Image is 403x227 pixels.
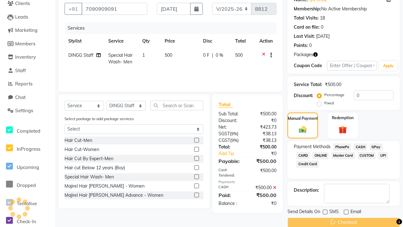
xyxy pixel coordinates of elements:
label: Select package to add package services [65,116,134,122]
div: Hair cut Below 12 years (Boy) [65,165,125,171]
div: Service Total: [294,81,322,88]
a: Settings [2,107,54,114]
div: CASH [214,184,247,191]
a: Chat [2,94,54,101]
span: Send Details On [287,208,320,216]
div: Points: [294,42,308,49]
div: ₹500.00 [325,81,341,88]
div: Payments [219,179,277,185]
span: Packages [294,51,313,58]
div: ₹0 [247,117,281,124]
div: ₹500.00 [247,184,281,191]
div: Services [65,22,281,34]
div: ₹0 [253,150,281,157]
th: Stylist [65,34,105,48]
div: Majirel Hair [PERSON_NAME] Advance - Women [65,192,163,199]
th: Qty [139,34,161,48]
span: Staff [15,67,26,73]
a: Leads [2,14,54,21]
a: Inventory [2,54,54,61]
div: Hair Cut By Expert-Men [65,155,113,162]
th: Total [231,34,256,48]
span: Leads [15,14,28,20]
div: Hair Cut-Women [65,146,99,153]
span: Email [350,208,361,216]
div: Majirel Hair [PERSON_NAME] - Women [65,183,145,189]
div: ( ) [214,137,247,144]
div: ₹500.00 [247,167,281,178]
img: _gift.svg [336,125,349,135]
a: Add Tip [214,150,253,157]
div: ₹0 [247,200,281,207]
div: No Active Membership [294,6,394,12]
div: Total Visits: [294,15,319,21]
span: CUSTOM [358,152,376,159]
span: Total [219,101,233,108]
div: ₹500.00 [247,157,281,165]
div: [DATE] [316,33,330,40]
span: InProgress [17,146,40,152]
span: 9% [231,138,237,143]
span: 500 [235,52,243,58]
button: +91 [65,3,82,15]
div: Paid: [214,191,247,199]
label: Percentage [324,92,344,98]
span: Dropped [17,182,36,188]
div: ₹38.13 [247,137,281,144]
div: Sub Total: [214,111,247,117]
span: Members [15,41,35,47]
label: Redemption [332,115,354,121]
th: Action [256,34,276,48]
div: ₹500.00 [247,111,281,117]
div: Net: [214,124,247,131]
div: Hair Cut-Men [65,137,92,144]
span: 0 F [203,52,209,59]
input: Search or Scan [150,101,203,110]
th: Service [105,34,139,48]
div: 0 [321,24,323,31]
span: Credit Card [296,160,319,168]
span: Completed [17,128,40,134]
th: Disc [199,34,232,48]
div: Card on file: [294,24,320,31]
div: Discount: [214,117,247,124]
span: Chat [15,94,26,100]
a: Staff [2,67,54,74]
div: ₹500.00 [247,191,281,199]
div: Payable: [214,157,247,165]
a: Marketing [2,27,54,34]
span: GPay [370,143,383,151]
div: Coupon Code [294,62,327,69]
a: Members [2,40,54,48]
span: | [212,52,213,59]
span: Master Card [331,152,355,159]
span: SMS [329,208,339,216]
span: Marketing [15,27,37,33]
span: CARD [296,152,310,159]
div: Membership: [294,6,321,12]
span: Inventory [15,54,36,60]
a: Reports [2,80,54,88]
input: Search by Name/Mobile/Email/Code [82,3,147,15]
span: 0 % [216,52,223,59]
div: Total: [214,144,247,150]
span: UPI [378,152,388,159]
span: 9% [231,131,237,136]
img: _cash.svg [297,125,309,134]
span: Special Hair Wash- Men [108,52,133,65]
span: Clients [15,0,30,6]
span: DINGG Staff [68,52,94,58]
span: CGST [219,137,230,143]
div: Discount: [294,92,313,99]
th: Price [161,34,199,48]
div: 0 [309,42,312,49]
span: 1 [142,52,145,58]
input: Enter Offer / Coupon Code [327,61,377,71]
label: Manual Payment [288,116,318,121]
div: Special Hair Wash- Men [65,174,114,180]
div: Balance : [214,200,247,207]
span: Reports [15,81,32,87]
span: PhonePe [333,143,351,151]
div: Cash Tendered: [214,167,247,178]
div: ( ) [214,131,247,137]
